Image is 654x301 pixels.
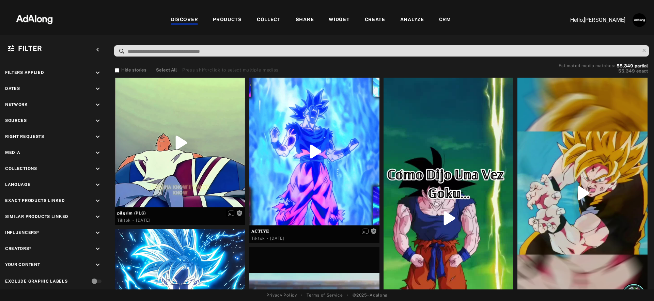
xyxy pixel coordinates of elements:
i: keyboard_arrow_down [94,229,102,237]
span: · [267,236,268,241]
span: 𝐀𝐂𝐓𝐈𝐕𝐄 [251,228,377,234]
span: Similar Products Linked [5,214,68,219]
span: Network [5,102,28,107]
i: keyboard_arrow_down [94,85,102,93]
iframe: Chat Widget [620,268,654,301]
span: Your Content [5,262,40,267]
span: Media [5,150,20,155]
span: • [347,292,349,298]
button: Enable diffusion on this media [226,209,236,217]
span: Creators* [5,246,31,251]
button: Enable diffusion on this media [360,227,371,235]
i: keyboard_arrow_down [94,197,102,205]
div: Tiktok [117,217,131,223]
span: Rights not requested [371,228,377,233]
img: AATXAJzUJh5t706S9lc_3n6z7NVUglPkrjZIexBIJ3ug=s96-c [633,13,646,27]
div: Tiktok [251,235,265,241]
div: WIDGET [329,16,349,24]
i: keyboard_arrow_down [94,117,102,125]
span: Rights not requested [236,210,243,215]
i: keyboard_arrow_down [94,245,102,253]
span: Collections [5,166,37,171]
div: SHARE [296,16,314,24]
a: Privacy Policy [266,292,297,298]
span: Dates [5,86,20,91]
div: Exclude Graphic Labels [5,278,67,284]
span: Influencers* [5,230,39,235]
div: CREATE [365,16,385,24]
i: keyboard_arrow_down [94,69,102,77]
i: keyboard_arrow_down [94,101,102,109]
div: Press shift+click to select multiple medias [182,67,279,74]
div: COLLECT [257,16,281,24]
time: 2025-07-25T00:00:00.000Z [136,218,150,223]
span: · [133,218,134,223]
span: • [301,292,303,298]
span: Filters applied [5,70,44,75]
i: keyboard_arrow_down [94,181,102,189]
span: Exact Products Linked [5,198,65,203]
button: Select All [156,67,177,74]
span: Estimated media matches: [559,63,615,68]
span: Language [5,182,31,187]
button: 55,349exact [559,68,648,75]
div: CRM [439,16,451,24]
p: Hello, [PERSON_NAME] [557,16,625,24]
span: pilgrim (PLG) [117,210,243,216]
div: DISCOVER [171,16,198,24]
span: Filter [18,44,42,52]
i: keyboard_arrow_down [94,165,102,173]
i: keyboard_arrow_down [94,133,102,141]
span: © 2025 - Adalong [353,292,388,298]
i: keyboard_arrow_left [94,46,102,53]
button: Hide stories [115,67,146,74]
span: Sources [5,118,27,123]
img: 63233d7d88ed69de3c212112c67096b6.png [4,9,64,29]
time: 2025-07-22T00:00:00.000Z [270,236,284,241]
div: PRODUCTS [213,16,242,24]
a: Terms of Service [307,292,343,298]
span: 55,349 [618,68,635,74]
i: keyboard_arrow_down [94,261,102,269]
button: Account settings [631,12,648,29]
i: keyboard_arrow_down [94,149,102,157]
i: keyboard_arrow_down [94,213,102,221]
div: ANALYZE [400,16,424,24]
button: 55,349partial [617,64,648,68]
span: 55,349 [617,63,633,68]
span: Right Requests [5,134,44,139]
